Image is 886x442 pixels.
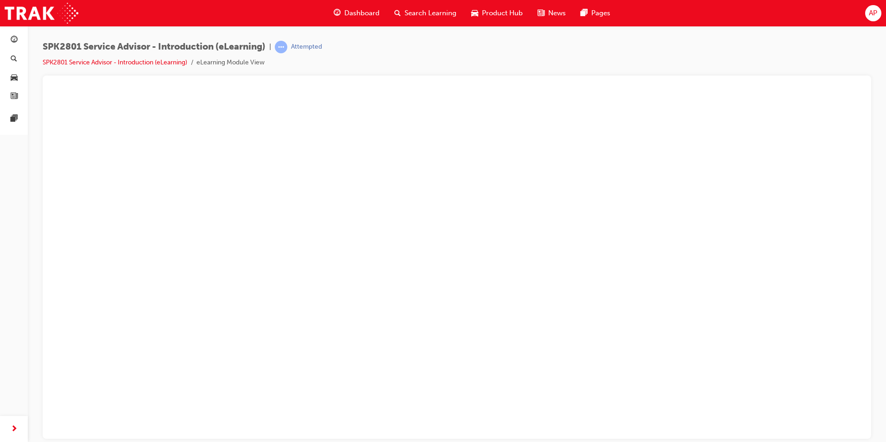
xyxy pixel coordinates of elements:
img: Trak [5,3,78,24]
span: News [548,8,566,19]
a: news-iconNews [530,4,573,23]
span: learningRecordVerb_ATTEMPT-icon [275,41,287,53]
span: pages-icon [11,115,18,123]
a: SPK2801 Service Advisor - Introduction (eLearning) [43,58,187,66]
span: news-icon [11,93,18,101]
span: next-icon [11,423,18,435]
span: | [269,42,271,52]
a: search-iconSearch Learning [387,4,464,23]
span: search-icon [394,7,401,19]
span: Product Hub [482,8,523,19]
span: AP [869,8,877,19]
li: eLearning Module View [196,57,265,68]
button: AP [865,5,881,21]
span: search-icon [11,55,17,63]
span: guage-icon [334,7,341,19]
span: news-icon [538,7,544,19]
div: Attempted [291,43,322,51]
span: Search Learning [405,8,456,19]
span: SPK2801 Service Advisor - Introduction (eLearning) [43,42,266,52]
span: car-icon [471,7,478,19]
span: pages-icon [581,7,588,19]
span: car-icon [11,74,18,82]
a: car-iconProduct Hub [464,4,530,23]
span: Dashboard [344,8,380,19]
span: Pages [591,8,610,19]
a: pages-iconPages [573,4,618,23]
span: guage-icon [11,36,18,44]
a: guage-iconDashboard [326,4,387,23]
